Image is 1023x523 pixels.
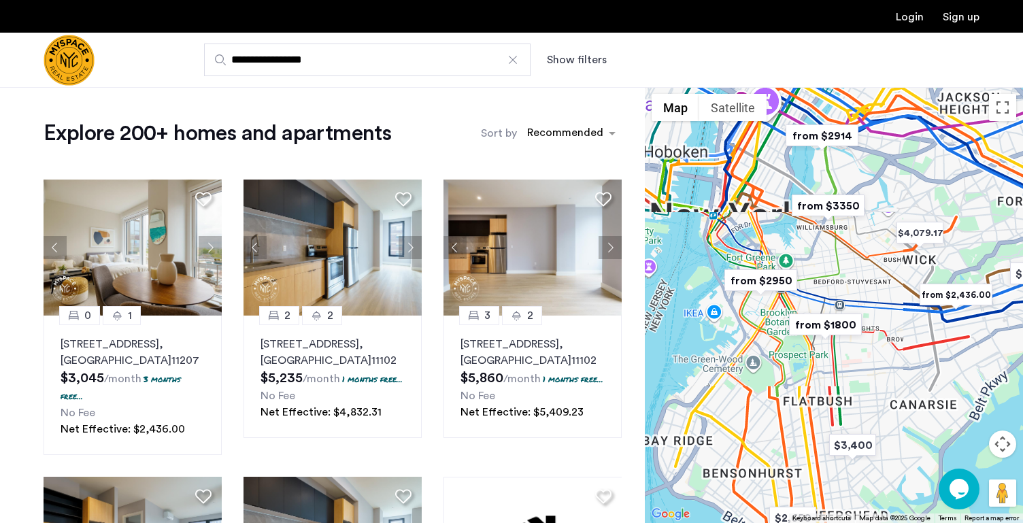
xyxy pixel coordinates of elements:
p: [STREET_ADDRESS] 11207 [61,336,205,369]
div: from $2914 [780,120,864,151]
span: Net Effective: $5,409.23 [460,407,584,418]
span: Net Effective: $2,436.00 [61,424,185,435]
iframe: chat widget [939,469,982,509]
span: No Fee [261,390,295,401]
button: Show satellite imagery [699,94,767,121]
button: Previous apartment [443,236,467,259]
button: Next apartment [399,236,422,259]
button: Previous apartment [244,236,267,259]
button: Previous apartment [44,236,67,259]
sub: /month [303,373,340,384]
div: $3,400 [824,430,882,460]
p: 1 months free... [342,373,403,385]
span: Map data ©2025 Google [859,515,930,522]
a: Open this area in Google Maps (opens a new window) [648,505,693,523]
input: Apartment Search [204,44,531,76]
div: from $1800 [784,309,867,340]
a: Login [896,12,924,22]
img: 1997_638519001096654587.png [44,180,222,316]
sub: /month [503,373,541,384]
img: 1997_638519968069068022.png [443,180,622,316]
button: Toggle fullscreen view [989,94,1016,121]
span: 3 [484,307,490,324]
div: from $2,436.00 [914,280,998,310]
button: Map camera controls [989,431,1016,458]
span: $5,235 [261,371,303,385]
a: 32[STREET_ADDRESS], [GEOGRAPHIC_DATA]111021 months free...No FeeNet Effective: $5,409.23 [443,316,622,438]
span: 2 [327,307,333,324]
button: Keyboard shortcuts [792,513,851,523]
a: Report a map error [965,513,1019,523]
a: 22[STREET_ADDRESS], [GEOGRAPHIC_DATA]111021 months free...No FeeNet Effective: $4,832.31 [244,316,422,438]
span: Net Effective: $4,832.31 [261,407,382,418]
button: Next apartment [199,236,222,259]
a: Cazamio Logo [44,35,95,86]
a: Terms (opens in new tab) [939,513,956,523]
div: from $3350 [786,190,870,221]
button: Next apartment [599,236,622,259]
div: Recommended [525,124,603,144]
button: Show street map [652,94,699,121]
div: from $2950 [719,265,803,296]
a: Registration [943,12,979,22]
img: 1997_638519968035243270.png [244,180,422,316]
button: Drag Pegman onto the map to open Street View [989,479,1016,507]
sub: /month [104,373,141,384]
span: $5,860 [460,371,503,385]
label: Sort by [481,125,517,141]
span: 2 [527,307,533,324]
a: 01[STREET_ADDRESS], [GEOGRAPHIC_DATA]112073 months free...No FeeNet Effective: $2,436.00 [44,316,222,455]
h1: Explore 200+ homes and apartments [44,120,391,147]
span: 1 [128,307,132,324]
button: Show or hide filters [547,52,607,68]
p: 1 months free... [543,373,603,385]
div: $4,079.17 [891,218,949,248]
span: $3,045 [61,371,104,385]
span: 2 [284,307,290,324]
p: [STREET_ADDRESS] 11102 [261,336,405,369]
span: No Fee [61,407,95,418]
span: No Fee [460,390,495,401]
p: [STREET_ADDRESS] 11102 [460,336,605,369]
span: 0 [84,307,91,324]
img: logo [44,35,95,86]
img: Google [648,505,693,523]
ng-select: sort-apartment [520,121,622,146]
